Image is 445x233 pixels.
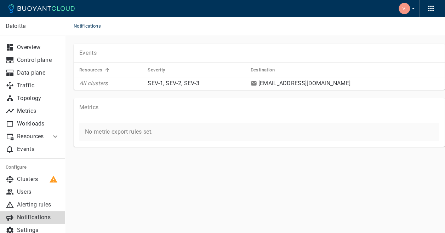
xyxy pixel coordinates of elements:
span: Severity [148,67,174,73]
p: Traffic [17,82,59,89]
span: Resources [79,67,112,73]
p: Users [17,188,59,196]
img: Vishal Dubey [399,3,410,14]
p: [EMAIL_ADDRESS][DOMAIN_NAME] [257,80,350,87]
p: Control plane [17,57,59,64]
p: Overview [17,44,59,51]
p: Deloitte [6,23,59,30]
span: Notifications [74,17,109,35]
p: Resources [17,133,45,140]
p: Data plane [17,69,59,76]
h5: Resources [79,67,103,73]
p: SEV-1, SEV-2, SEV-3 [148,80,245,87]
p: Events [17,146,59,153]
p: Clusters [17,176,59,183]
p: Metrics [17,107,59,115]
p: Notifications [17,214,59,221]
h5: Severity [148,67,165,73]
h5: Destination [251,67,275,73]
h5: Configure [6,164,59,170]
p: Events [79,49,97,57]
span: Destination [251,67,284,73]
p: Metrics [79,104,98,111]
p: Workloads [17,120,59,127]
p: Alerting rules [17,201,59,208]
p: All clusters [79,80,142,87]
p: Topology [17,95,59,102]
p: No metric export rules set. [85,128,433,135]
